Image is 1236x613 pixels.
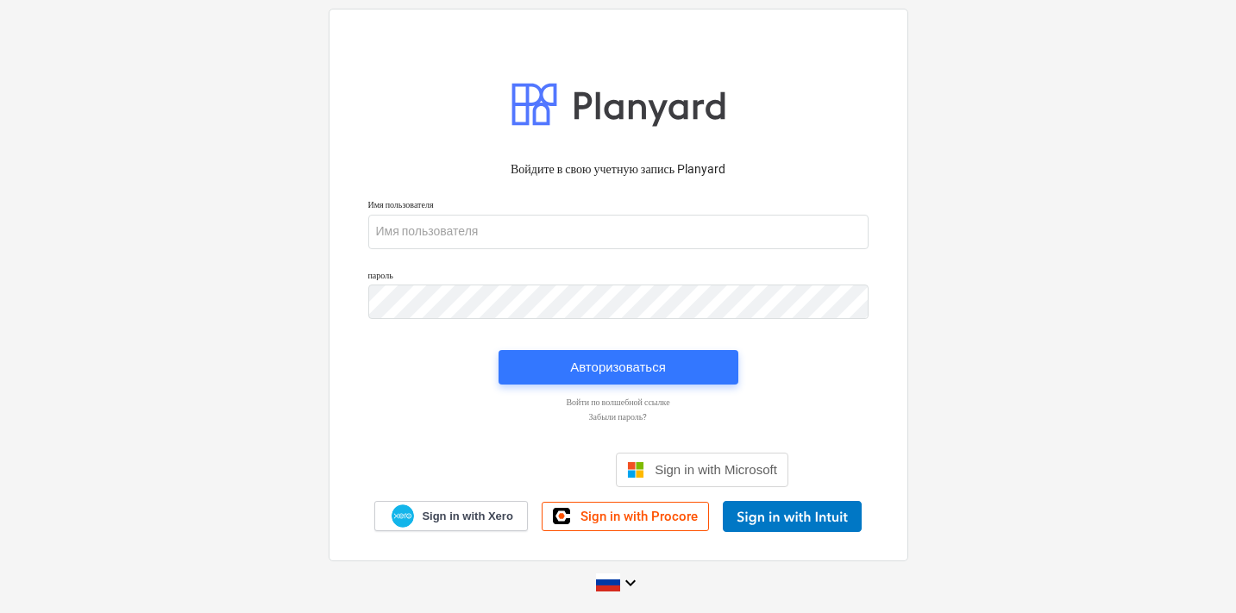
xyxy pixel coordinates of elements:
input: Имя пользователя [368,215,869,249]
a: Sign in with Procore [542,502,709,531]
a: Sign in with Xero [374,501,528,531]
p: Войдите в свою учетную запись Planyard [368,160,869,178]
i: keyboard_arrow_down [620,572,641,593]
span: Sign in with Xero [422,509,512,524]
img: Xero logo [392,504,414,528]
p: Имя пользователя [368,199,869,214]
iframe: Кнопка "Увійти через Google" [439,451,611,489]
span: Sign in with Procore [580,509,698,524]
div: Авторизоваться [570,356,666,378]
a: Войти по волшебной ссылке [360,397,877,408]
p: пароль [368,270,869,285]
img: Microsoft logo [627,461,644,479]
span: Sign in with Microsoft [655,462,777,477]
div: Увійти через Google (відкриється в новій вкладці) [448,451,602,489]
button: Авторизоваться [499,350,738,385]
a: Забыли пароль? [360,411,877,422]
